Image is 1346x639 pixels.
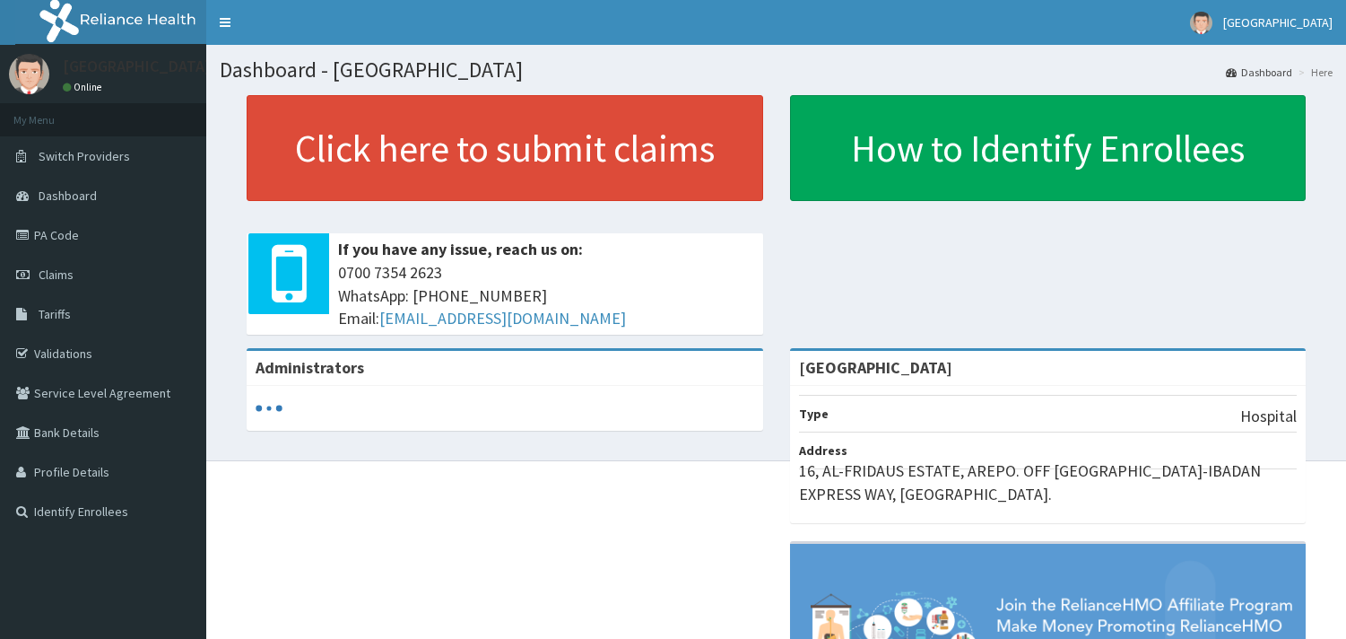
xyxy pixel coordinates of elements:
h1: Dashboard - [GEOGRAPHIC_DATA] [220,58,1333,82]
a: Dashboard [1226,65,1292,80]
b: If you have any issue, reach us on: [338,239,583,259]
span: Switch Providers [39,148,130,164]
b: Type [799,406,829,422]
span: [GEOGRAPHIC_DATA] [1223,14,1333,31]
a: [EMAIL_ADDRESS][DOMAIN_NAME] [379,308,626,328]
svg: audio-loading [256,395,282,422]
p: [GEOGRAPHIC_DATA] [63,58,211,74]
img: User Image [1190,12,1212,34]
strong: [GEOGRAPHIC_DATA] [799,357,952,378]
a: Online [63,81,106,93]
a: How to Identify Enrollees [790,95,1307,201]
span: 0700 7354 2623 WhatsApp: [PHONE_NUMBER] Email: [338,261,754,330]
img: User Image [9,54,49,94]
b: Address [799,442,847,459]
a: Click here to submit claims [247,95,763,201]
span: Dashboard [39,188,97,204]
p: Hospital [1240,405,1297,428]
b: Administrators [256,357,364,378]
span: Claims [39,267,74,283]
p: 16, AL-FRIDAUS ESTATE, AREPO. OFF [GEOGRAPHIC_DATA]-IBADAN EXPRESS WAY, [GEOGRAPHIC_DATA]. [799,460,1298,505]
li: Here [1294,65,1333,80]
span: Tariffs [39,306,71,322]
